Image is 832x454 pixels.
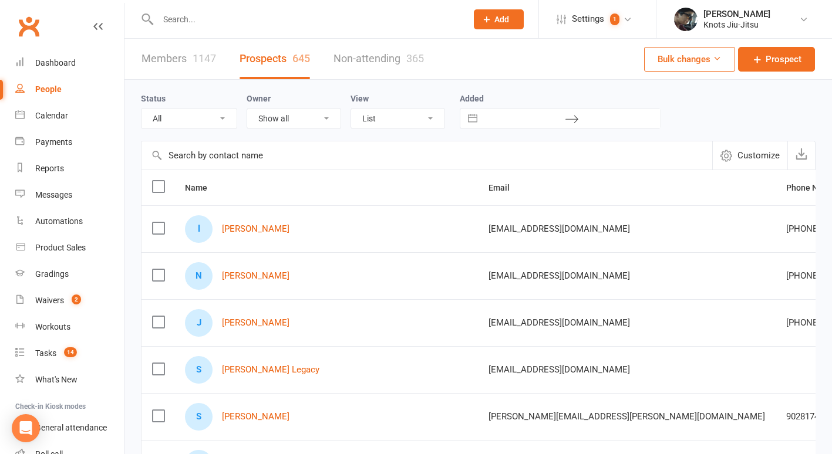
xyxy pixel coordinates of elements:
div: Dashboard [35,58,76,67]
span: 2 [72,294,81,304]
div: Knots Jiu-Jitsu [703,19,770,30]
div: 1147 [193,52,216,65]
div: Workouts [35,322,70,331]
a: Reports [15,155,124,182]
div: 365 [406,52,424,65]
div: 645 [292,52,310,65]
span: 14 [64,347,77,357]
span: [EMAIL_ADDRESS][DOMAIN_NAME] [489,218,630,240]
div: What's New [35,375,78,384]
a: Payments [15,129,124,155]
div: lestage [185,215,213,243]
span: Name [185,183,220,192]
div: Stephanie [185,356,213,384]
div: Tasks [35,348,56,358]
div: Nidhi [185,262,213,290]
div: Gradings [35,269,69,279]
a: Prospects645 [240,39,310,79]
span: Email [489,183,523,192]
div: Messages [35,190,72,199]
a: People [15,76,124,103]
div: Payments [35,137,72,147]
div: Jason [185,309,213,337]
a: Messages [15,182,124,208]
span: [EMAIL_ADDRESS][DOMAIN_NAME] [489,358,630,381]
label: Added [460,94,661,103]
button: Email [489,181,523,195]
div: Reports [35,164,64,173]
div: People [35,84,62,94]
a: Workouts [15,314,124,340]
span: [EMAIL_ADDRESS][DOMAIN_NAME] [489,265,630,287]
a: Gradings [15,261,124,287]
div: Sylvie [185,403,213,431]
a: [PERSON_NAME] [222,224,289,234]
a: What's New [15,367,124,393]
img: thumb_image1614103803.png [674,8,698,31]
label: Status [141,94,166,103]
div: General attendance [35,423,107,432]
button: Customize [712,141,787,170]
a: Waivers 2 [15,287,124,314]
a: [PERSON_NAME] [222,412,289,422]
a: Dashboard [15,50,124,76]
button: Name [185,181,220,195]
span: [EMAIL_ADDRESS][DOMAIN_NAME] [489,311,630,334]
a: Clubworx [14,12,43,41]
span: Settings [572,6,604,32]
div: Waivers [35,296,64,305]
a: Product Sales [15,235,124,261]
label: View [351,94,369,103]
button: Bulk changes [644,47,735,72]
a: Tasks 14 [15,340,124,367]
span: Add [494,15,509,24]
div: [PERSON_NAME] [703,9,770,19]
div: Product Sales [35,243,86,252]
label: Owner [247,94,271,103]
span: [PERSON_NAME][EMAIL_ADDRESS][PERSON_NAME][DOMAIN_NAME] [489,405,765,428]
a: General attendance kiosk mode [15,415,124,441]
span: Prospect [766,52,801,66]
div: Automations [35,216,83,226]
a: Non-attending365 [334,39,424,79]
a: Calendar [15,103,124,129]
input: Search by contact name [142,141,712,170]
a: [PERSON_NAME] Legacy [222,365,319,375]
input: Search... [154,11,459,28]
a: Prospect [738,47,815,72]
span: Customize [737,148,780,162]
span: 1 [610,13,619,25]
a: Automations [15,208,124,235]
a: Members1147 [142,39,216,79]
a: [PERSON_NAME] [222,271,289,281]
div: Calendar [35,111,68,120]
button: Add [474,9,524,29]
div: Open Intercom Messenger [12,414,40,442]
button: Interact with the calendar and add the check-in date for your trip. [462,109,483,128]
a: [PERSON_NAME] [222,318,289,328]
